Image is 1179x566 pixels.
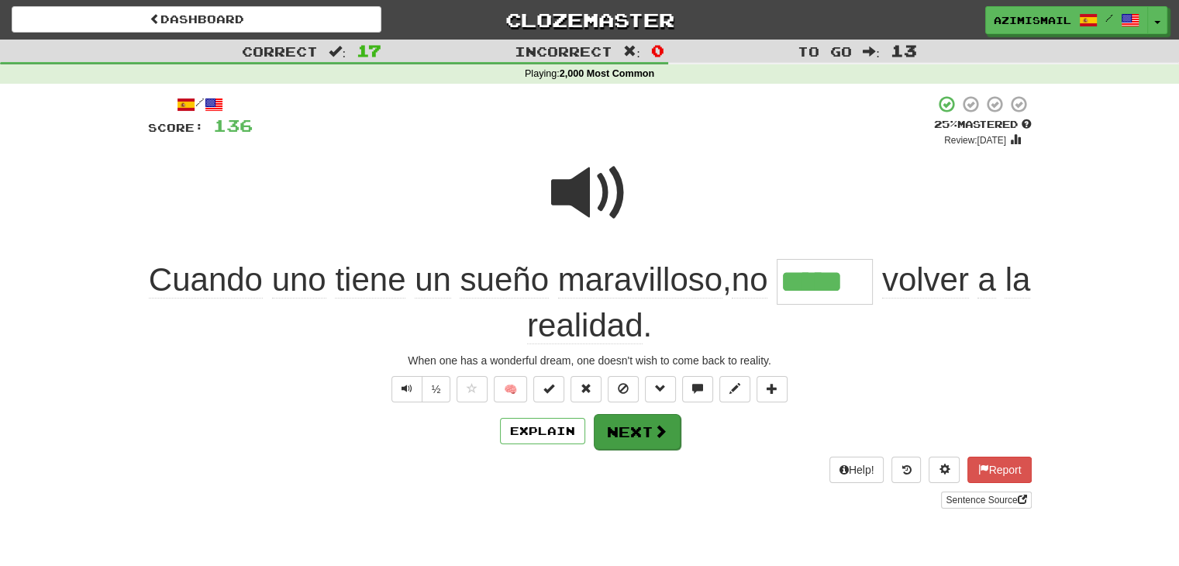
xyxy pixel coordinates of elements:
button: Help! [829,457,884,483]
div: Mastered [934,118,1032,132]
span: un [415,261,451,299]
span: 136 [213,116,253,135]
button: Grammar (alt+g) [645,376,676,402]
span: 17 [357,41,381,60]
span: : [329,45,346,58]
span: realidad [527,307,643,344]
div: / [148,95,253,114]
span: 0 [651,41,664,60]
strong: 2,000 Most Common [560,68,654,79]
span: a [977,261,995,299]
span: To go [798,43,852,59]
span: la [1005,261,1030,299]
button: Play sentence audio (ctl+space) [391,376,422,402]
a: Azimismail / [985,6,1148,34]
span: tiene [335,261,405,299]
button: Reset to 0% Mastered (alt+r) [571,376,602,402]
div: Text-to-speech controls [388,376,451,402]
button: Next [594,414,681,450]
span: / [1105,12,1113,23]
span: uno [272,261,326,299]
span: . [527,261,1030,344]
span: no [732,261,768,299]
span: Score: [148,121,204,134]
span: volver [882,261,969,299]
span: maravilloso [558,261,722,299]
small: Review: [DATE] [944,135,1006,146]
span: , [149,261,777,299]
span: : [623,45,640,58]
button: Explain [500,418,585,444]
button: Round history (alt+y) [891,457,921,483]
span: 13 [891,41,917,60]
button: Edit sentence (alt+d) [719,376,750,402]
span: sueño [460,261,548,299]
button: 🧠 [494,376,527,402]
span: Azimismail [994,13,1071,27]
button: Ignore sentence (alt+i) [608,376,639,402]
span: Correct [242,43,318,59]
span: Incorrect [515,43,612,59]
span: Cuando [149,261,263,299]
span: 25 % [934,118,957,130]
button: ½ [422,376,451,402]
span: : [863,45,880,58]
button: Add to collection (alt+a) [757,376,788,402]
a: Clozemaster [405,6,774,33]
button: Favorite sentence (alt+f) [457,376,488,402]
button: Discuss sentence (alt+u) [682,376,713,402]
a: Dashboard [12,6,381,33]
a: Sentence Source [941,492,1031,509]
button: Report [967,457,1031,483]
button: Set this sentence to 100% Mastered (alt+m) [533,376,564,402]
div: When one has a wonderful dream, one doesn't wish to come back to reality. [148,353,1032,368]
